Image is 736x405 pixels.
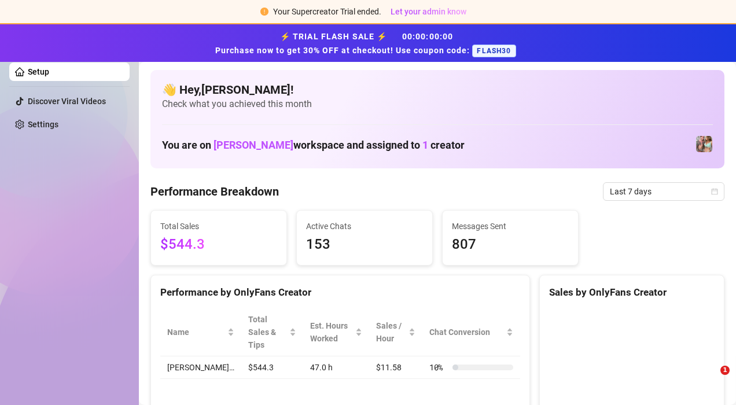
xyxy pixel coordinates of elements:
strong: Purchase now to get 30% OFF at checkout! Use coupon code: [215,46,472,55]
span: Your Supercreator Trial ended. [273,7,381,16]
button: Let your admin know [386,5,471,19]
span: Sales / Hour [376,319,406,345]
span: calendar [711,188,718,195]
span: $544.3 [160,234,277,256]
td: 47.0 h [303,356,369,379]
span: 00 : 00 : 00 : 00 [402,32,454,41]
div: Est. Hours Worked [310,319,353,345]
a: Settings [28,120,58,129]
span: Messages Sent [452,220,569,233]
span: 1 [720,366,730,375]
h4: 👋 Hey, [PERSON_NAME] ! [162,82,713,98]
div: Performance by OnlyFans Creator [160,285,520,300]
span: Active Chats [306,220,423,233]
a: Setup [28,67,49,76]
span: FLASH30 [472,45,516,57]
span: 153 [306,234,423,256]
th: Name [160,308,241,356]
span: Name [167,326,225,338]
th: Total Sales & Tips [241,308,303,356]
span: Check what you achieved this month [162,98,713,111]
span: Last 7 days [610,183,717,200]
span: 1 [422,139,428,151]
iframe: Intercom live chat [697,366,724,393]
td: [PERSON_NAME]… [160,356,241,379]
th: Chat Conversion [422,308,520,356]
td: $11.58 [369,356,422,379]
h4: Performance Breakdown [150,183,279,200]
span: Let your admin know [391,7,466,16]
span: 10 % [429,361,448,374]
h1: You are on workspace and assigned to creator [162,139,465,152]
span: Total Sales [160,220,277,233]
img: Jess [696,136,712,152]
strong: ⚡ TRIAL FLASH SALE ⚡ [215,32,520,55]
a: Discover Viral Videos [28,97,106,106]
th: Sales / Hour [369,308,422,356]
span: 807 [452,234,569,256]
div: Sales by OnlyFans Creator [549,285,715,300]
span: [PERSON_NAME] [214,139,293,151]
span: Total Sales & Tips [248,313,287,351]
span: Chat Conversion [429,326,504,338]
td: $544.3 [241,356,303,379]
span: exclamation-circle [260,8,268,16]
